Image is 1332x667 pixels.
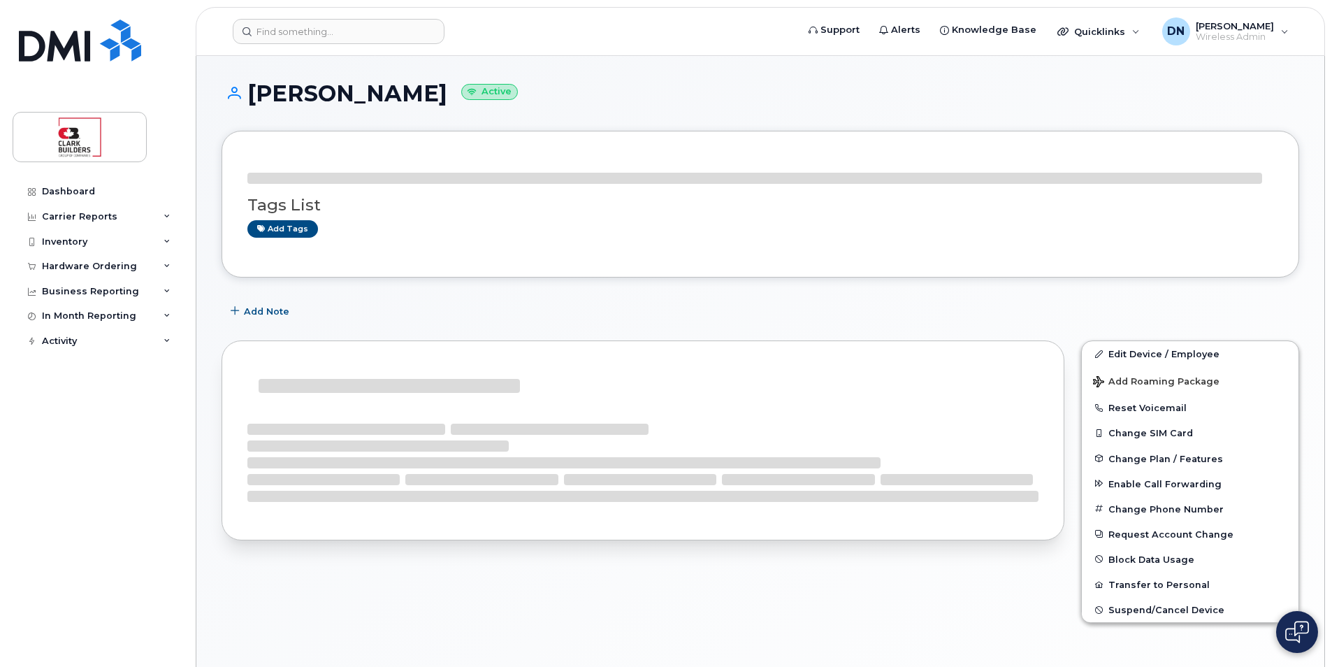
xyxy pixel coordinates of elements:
span: Suspend/Cancel Device [1108,605,1224,615]
button: Change SIM Card [1082,420,1298,445]
button: Suspend/Cancel Device [1082,597,1298,622]
button: Change Plan / Features [1082,446,1298,471]
span: Enable Call Forwarding [1108,478,1222,489]
a: Edit Device / Employee [1082,341,1298,366]
h3: Tags List [247,196,1273,214]
span: Change Plan / Features [1108,453,1223,464]
h1: [PERSON_NAME] [222,81,1299,106]
small: Active [461,84,518,100]
button: Reset Voicemail [1082,395,1298,420]
button: Enable Call Forwarding [1082,471,1298,496]
button: Add Roaming Package [1082,366,1298,395]
button: Transfer to Personal [1082,572,1298,597]
button: Add Note [222,299,301,324]
span: Add Roaming Package [1093,376,1219,389]
button: Change Phone Number [1082,496,1298,522]
span: Add Note [244,305,289,318]
button: Block Data Usage [1082,547,1298,572]
button: Request Account Change [1082,522,1298,547]
img: Open chat [1285,621,1309,643]
a: Add tags [247,220,318,238]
